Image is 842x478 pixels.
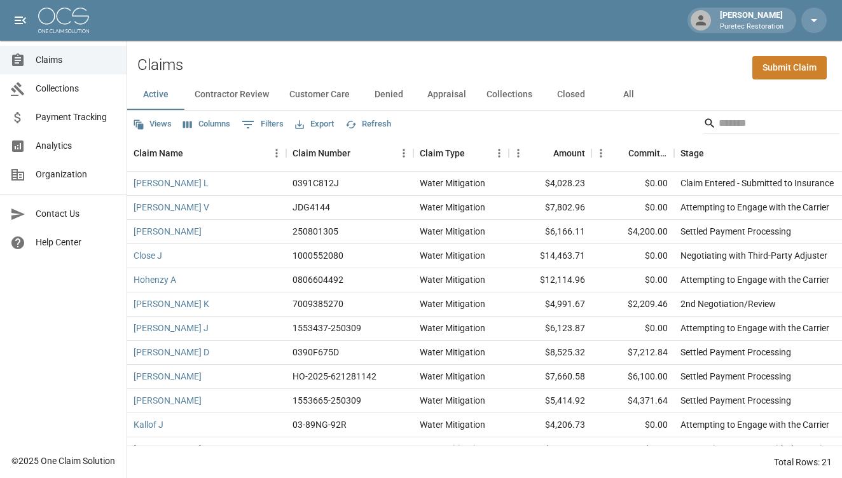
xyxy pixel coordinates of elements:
div: Total Rows: 21 [774,456,832,468]
button: All [600,79,657,110]
a: [PERSON_NAME] [134,370,202,383]
div: 03-89NG-92R [293,418,347,431]
span: Organization [36,168,116,181]
span: Analytics [36,139,116,153]
div: Attempting to Engage with the Carrier [680,201,829,214]
div: Water Mitigation [420,346,485,358]
div: $0.00 [591,413,674,437]
button: Appraisal [417,79,476,110]
button: Active [127,79,184,110]
div: $0.00 [591,244,674,268]
div: AZ000407 [293,442,334,455]
div: Claim Entered - Submitted to Insurance [680,177,834,189]
a: [PERSON_NAME] J [134,322,209,334]
div: Negotiating with Third-Party Adjuster [680,249,827,262]
a: Kallof J [134,418,163,431]
button: Sort [465,144,483,162]
div: 1553437-250309 [293,322,361,334]
button: Sort [704,144,722,162]
div: HO-2025-621281142 [293,370,376,383]
div: dynamic tabs [127,79,842,110]
a: [PERSON_NAME] V [134,201,209,214]
div: 1000552080 [293,249,343,262]
div: Amount [553,135,585,171]
span: Contact Us [36,207,116,221]
button: Denied [360,79,417,110]
button: Menu [490,144,509,163]
span: Payment Tracking [36,111,116,124]
div: Water Mitigation [420,177,485,189]
div: Amount [509,135,591,171]
div: Water Mitigation [420,322,485,334]
div: 0806604492 [293,273,343,286]
div: Claim Type [420,135,465,171]
div: $5,414.92 [509,389,591,413]
div: [PERSON_NAME] [715,9,789,32]
a: [PERSON_NAME] [134,225,202,238]
a: Submit Claim [752,56,827,79]
div: $12,114.96 [509,268,591,292]
a: [PERSON_NAME] L [134,177,209,189]
div: $0.00 [591,172,674,196]
a: [PERSON_NAME] D [134,346,209,358]
div: $2,209.46 [591,292,674,317]
div: Water Mitigation [420,442,485,455]
a: Close J [134,249,162,262]
div: $6,123.87 [509,317,591,341]
button: Menu [591,144,611,163]
div: 0391C812J [293,177,339,189]
div: Attempting to Engage with the Carrier [680,273,829,286]
div: © 2025 One Claim Solution [11,454,115,467]
button: open drawer [8,8,33,33]
div: JDG4144 [293,201,330,214]
div: $4,371.64 [591,389,674,413]
div: $4,206.73 [509,413,591,437]
button: Menu [509,144,528,163]
div: Water Mitigation [420,225,485,238]
div: $7,802.96 [509,196,591,220]
img: ocs-logo-white-transparent.png [38,8,89,33]
button: Menu [394,144,413,163]
div: Claim Type [413,135,509,171]
div: $0.00 [591,268,674,292]
div: Settled Payment Processing [680,394,791,407]
div: $6,100.00 [591,365,674,389]
div: $6,166.11 [509,220,591,244]
button: Select columns [180,114,233,134]
button: Refresh [342,114,394,134]
button: Show filters [238,114,287,135]
div: $6,278.86 [509,437,591,461]
div: 2nd Negotiation/Review [680,297,776,310]
div: Claim Name [134,135,183,171]
div: Water Mitigation [420,249,485,262]
div: $14,463.71 [509,244,591,268]
h2: Claims [137,56,183,74]
div: 1553665-250309 [293,394,361,407]
button: Closed [542,79,600,110]
button: Sort [183,144,201,162]
div: Water Mitigation [420,370,485,383]
div: Attempting to Engage with the Carrier [680,322,829,334]
div: Attempting to Engage with the Carrier [680,442,829,455]
button: Sort [535,144,553,162]
div: 250801305 [293,225,338,238]
div: $0.00 [591,196,674,220]
a: [PERSON_NAME] K [134,297,209,310]
div: 7009385270 [293,297,343,310]
div: Water Mitigation [420,201,485,214]
div: $4,200.00 [591,220,674,244]
div: Search [703,113,839,136]
div: $0.00 [591,317,674,341]
div: Claim Name [127,135,286,171]
p: Puretec Restoration [720,22,783,32]
button: Collections [476,79,542,110]
button: Views [130,114,175,134]
div: $4,028.23 [509,172,591,196]
button: Menu [267,144,286,163]
div: $7,660.58 [509,365,591,389]
button: Customer Care [279,79,360,110]
button: Export [292,114,337,134]
div: $8,525.32 [509,341,591,365]
div: Water Mitigation [420,297,485,310]
div: Water Mitigation [420,394,485,407]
